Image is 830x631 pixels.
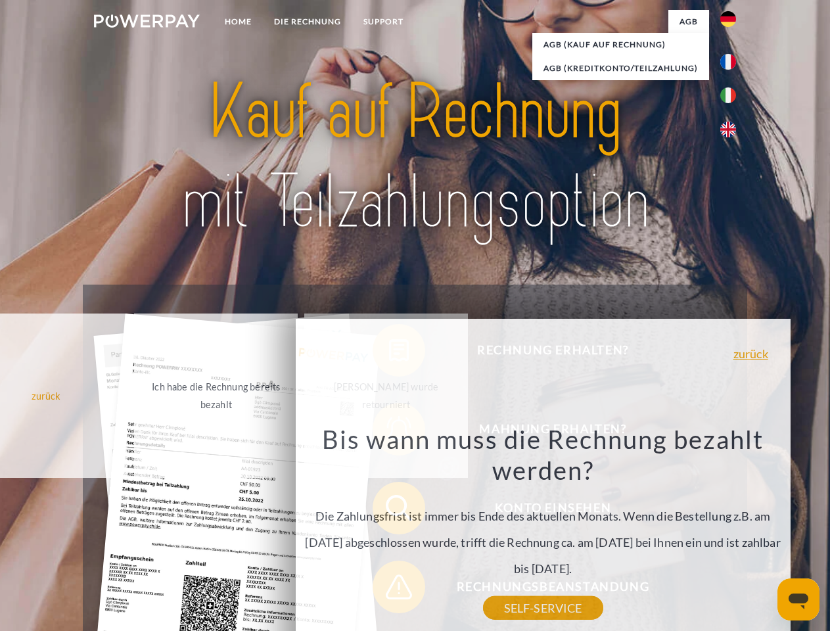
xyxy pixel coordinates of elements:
div: Die Zahlungsfrist ist immer bis Ende des aktuellen Monats. Wenn die Bestellung z.B. am [DATE] abg... [303,423,783,608]
a: SUPPORT [352,10,415,34]
h3: Bis wann muss die Rechnung bezahlt werden? [303,423,783,486]
a: zurück [733,348,768,360]
a: agb [668,10,709,34]
iframe: Schaltfläche zum Öffnen des Messaging-Fensters [777,578,819,620]
img: en [720,122,736,137]
img: de [720,11,736,27]
a: AGB (Kreditkonto/Teilzahlung) [532,57,709,80]
img: it [720,87,736,103]
div: Ich habe die Rechnung bereits bezahlt [142,378,290,413]
a: Home [214,10,263,34]
img: title-powerpay_de.svg [126,63,704,252]
img: fr [720,54,736,70]
img: logo-powerpay-white.svg [94,14,200,28]
a: AGB (Kauf auf Rechnung) [532,33,709,57]
a: SELF-SERVICE [483,596,603,620]
a: DIE RECHNUNG [263,10,352,34]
